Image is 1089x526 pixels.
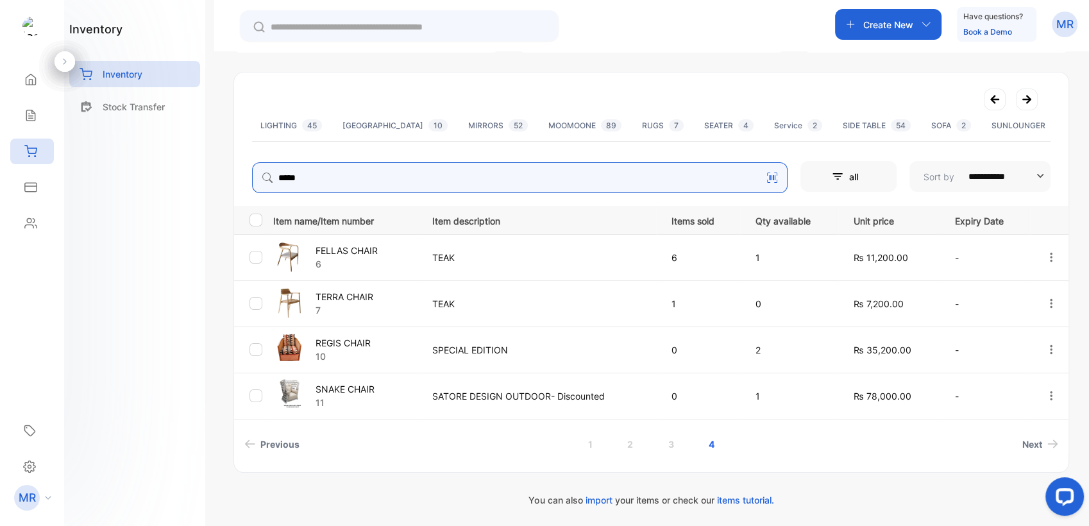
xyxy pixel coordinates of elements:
span: items tutorial. [716,495,773,505]
button: Sort by [909,161,1051,192]
span: ₨ 11,200.00 [854,252,908,263]
a: Book a Demo [963,27,1012,37]
a: Page 2 [612,432,648,456]
img: item [273,378,305,411]
p: Create New [863,18,913,31]
span: 2 [956,119,971,131]
p: 1 [671,297,729,310]
p: SATORE DESIGN OUTDOOR- Discounted [432,389,646,403]
button: Create New [835,9,941,40]
span: 54 [891,119,911,131]
div: Service [774,120,822,131]
p: 1 [756,251,827,264]
div: [GEOGRAPHIC_DATA] [342,120,448,131]
img: item [273,332,305,364]
a: Page 1 [573,432,608,456]
p: - [955,343,1019,357]
p: MR [1056,16,1074,33]
img: logo [22,17,42,36]
p: Unit price [854,212,929,228]
div: SOFA [931,120,971,131]
div: RUGS [642,120,684,131]
p: SNAKE CHAIR [316,382,375,396]
p: Qty available [756,212,827,228]
a: Next page [1017,432,1063,456]
h1: inventory [69,21,122,38]
p: 2 [756,343,827,357]
p: 6 [671,251,729,264]
span: 7 [669,119,684,131]
a: Page 3 [652,432,689,456]
p: 1 [756,389,827,403]
p: SPECIAL EDITION [432,343,646,357]
p: MR [19,489,36,506]
img: item [273,240,305,272]
span: Next [1022,437,1042,451]
p: TEAK [432,297,646,310]
span: Previous [260,437,300,451]
p: Stock Transfer [103,100,165,114]
button: MR [1052,9,1077,40]
span: 52 [509,119,528,131]
p: You can also your items or check our [233,493,1069,507]
p: Item description [432,212,646,228]
div: SIDE TABLE [843,120,911,131]
a: Page 4 is your current page [693,432,730,456]
a: Previous page [239,432,305,456]
div: SUNLOUNGER [992,120,1065,131]
p: 6 [316,257,378,271]
iframe: LiveChat chat widget [1035,472,1089,526]
span: 89 [601,119,621,131]
p: Item name/Item number [273,212,416,228]
span: ₨ 7,200.00 [854,298,904,309]
p: 11 [316,396,375,409]
p: Inventory [103,67,142,81]
ul: Pagination [234,432,1068,456]
a: Stock Transfer [69,94,200,120]
p: Sort by [924,170,954,183]
p: - [955,389,1019,403]
img: item [273,286,305,318]
a: Inventory [69,61,200,87]
span: import [585,495,612,505]
p: - [955,297,1019,310]
span: 45 [302,119,322,131]
span: 10 [428,119,448,131]
div: SEATER [704,120,754,131]
span: ₨ 35,200.00 [854,344,911,355]
p: 0 [671,343,729,357]
p: FELLAS CHAIR [316,244,378,257]
p: Expiry Date [955,212,1019,228]
p: Have questions? [963,10,1023,23]
div: MIRRORS [468,120,528,131]
p: TEAK [432,251,646,264]
p: 10 [316,350,371,363]
div: LIGHTING [260,120,322,131]
div: MOOMOONE [548,120,621,131]
span: 2 [807,119,822,131]
p: TERRA CHAIR [316,290,373,303]
p: - [955,251,1019,264]
p: 0 [671,389,729,403]
p: Items sold [671,212,729,228]
span: 4 [738,119,754,131]
span: ₨ 78,000.00 [854,391,911,402]
p: 0 [756,297,827,310]
p: 7 [316,303,373,317]
p: REGIS CHAIR [316,336,371,350]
